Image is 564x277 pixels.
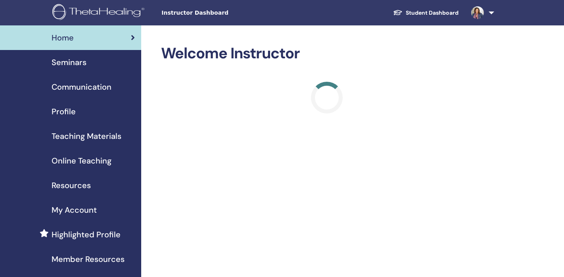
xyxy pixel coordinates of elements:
span: Resources [52,179,91,191]
span: Communication [52,81,111,93]
span: Instructor Dashboard [161,9,280,17]
span: Online Teaching [52,155,111,167]
a: Student Dashboard [387,6,465,20]
img: default.jpg [471,6,484,19]
span: My Account [52,204,97,216]
img: logo.png [52,4,147,22]
span: Teaching Materials [52,130,121,142]
img: graduation-cap-white.svg [393,9,403,16]
span: Member Resources [52,253,125,265]
h2: Welcome Instructor [161,44,493,63]
span: Profile [52,106,76,117]
span: Highlighted Profile [52,229,121,240]
span: Home [52,32,74,44]
span: Seminars [52,56,86,68]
